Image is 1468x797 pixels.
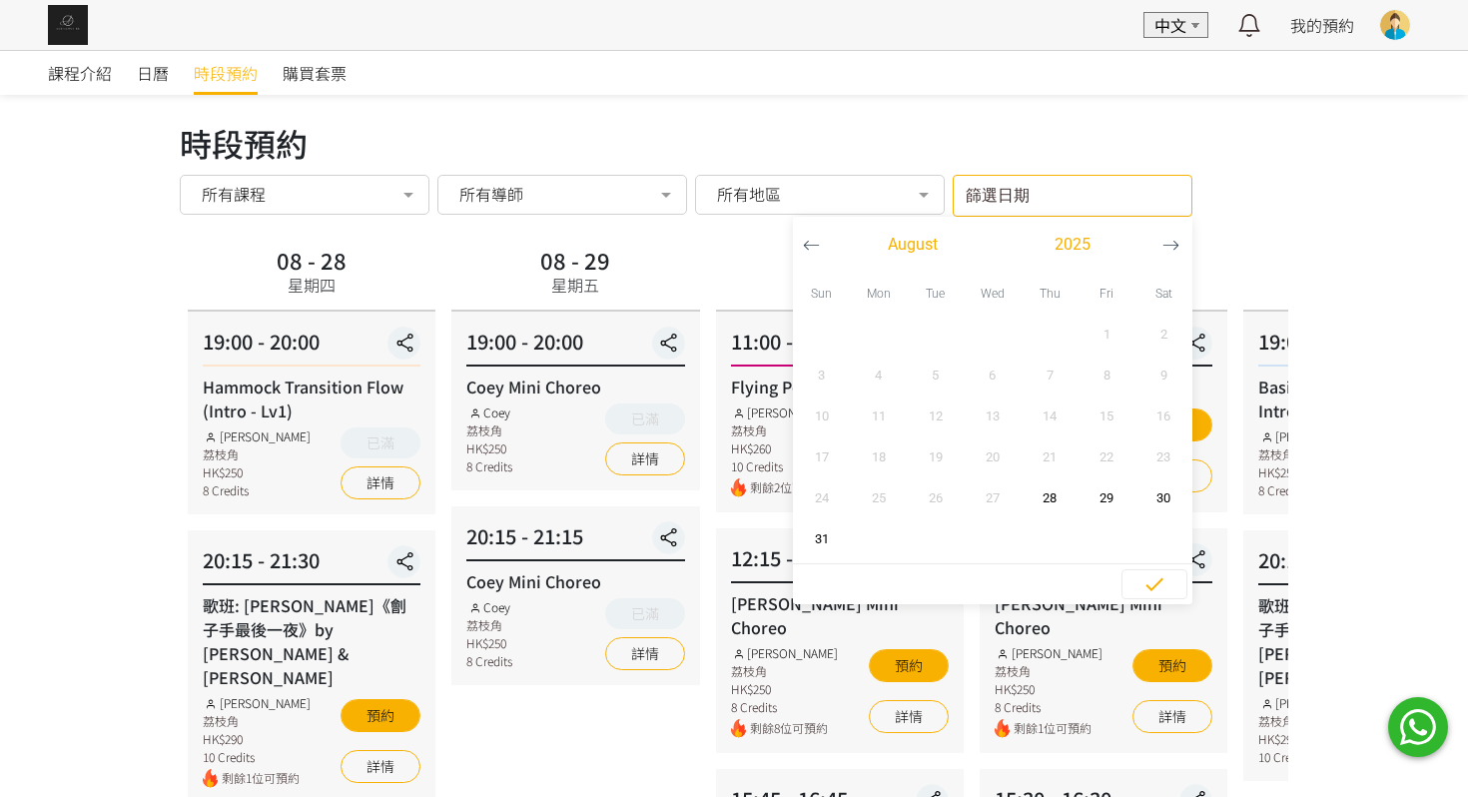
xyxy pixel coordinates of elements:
[605,637,685,670] a: 詳情
[466,521,684,561] div: 20:15 - 21:15
[203,593,420,689] div: 歌班: [PERSON_NAME]《劊子手最後一夜》by [PERSON_NAME] & [PERSON_NAME]
[913,447,958,467] span: 19
[203,694,311,712] div: [PERSON_NAME]
[1085,447,1129,467] span: 22
[1135,396,1192,436] button: 16
[833,230,993,260] button: August
[341,699,420,732] button: 預約
[993,230,1152,260] button: 2025
[283,61,347,85] span: 購買套票
[203,327,420,367] div: 19:00 - 20:00
[793,436,850,477] button: 17
[964,273,1021,314] div: Wed
[1085,488,1129,508] span: 29
[793,477,850,518] button: 24
[970,447,1015,467] span: 20
[1258,712,1366,730] div: 荔枝角
[1290,13,1354,37] a: 我的預約
[540,249,610,271] div: 08 - 29
[1079,273,1135,314] div: Fri
[194,51,258,95] a: 時段預約
[48,51,112,95] a: 課程介紹
[731,719,746,738] img: fire.png
[1028,406,1073,426] span: 14
[194,61,258,85] span: 時段預約
[1079,477,1135,518] button: 29
[850,355,907,396] button: 4
[995,662,1102,680] div: 荔枝角
[1135,436,1192,477] button: 23
[907,396,964,436] button: 12
[964,396,1021,436] button: 13
[605,598,685,629] button: 已滿
[1028,488,1073,508] span: 28
[466,457,512,475] div: 8 Credits
[1258,694,1366,712] div: [PERSON_NAME]
[731,375,949,398] div: Flying Pole Workshop
[466,439,512,457] div: HK$250
[1022,355,1079,396] button: 7
[1022,273,1079,314] div: Thu
[283,51,347,95] a: 購買套票
[1258,748,1366,766] div: 10 Credits
[799,488,844,508] span: 24
[1028,366,1073,386] span: 7
[1258,481,1366,499] div: 8 Credits
[750,478,839,497] span: 剩餘2位可預約
[466,569,684,593] div: Coey Mini Choreo
[466,634,512,652] div: HK$250
[750,719,839,738] span: 剩餘8位可預約
[970,488,1015,508] span: 27
[856,366,901,386] span: 4
[1135,273,1192,314] div: Sat
[202,184,266,204] span: 所有課程
[856,447,901,467] span: 18
[203,712,311,730] div: 荔枝角
[466,652,512,670] div: 8 Credits
[869,649,949,682] button: 預約
[1085,366,1129,386] span: 8
[995,719,1010,738] img: fire.png
[731,327,949,367] div: 11:00 - 12:00
[799,447,844,467] span: 17
[793,355,850,396] button: 3
[964,436,1021,477] button: 20
[907,436,964,477] button: 19
[799,366,844,386] span: 3
[799,529,844,549] span: 31
[1258,730,1366,748] div: HK$290
[1141,447,1186,467] span: 23
[731,662,839,680] div: 荔枝角
[1028,447,1073,467] span: 21
[1141,406,1186,426] span: 16
[466,327,684,367] div: 19:00 - 20:00
[995,698,1102,716] div: 8 Credits
[888,233,938,257] span: August
[1022,396,1079,436] button: 14
[137,61,169,85] span: 日曆
[964,355,1021,396] button: 6
[203,445,311,463] div: 荔枝角
[1132,649,1212,682] button: 預約
[466,598,512,616] div: Coey
[1135,355,1192,396] button: 9
[137,51,169,95] a: 日曆
[850,396,907,436] button: 11
[731,421,839,439] div: 荔枝角
[970,366,1015,386] span: 6
[731,680,839,698] div: HK$250
[1079,355,1135,396] button: 8
[793,273,850,314] div: Sun
[731,591,949,639] div: [PERSON_NAME] Mini Choreo
[605,403,685,434] button: 已滿
[1079,314,1135,355] button: 1
[907,477,964,518] button: 26
[466,403,512,421] div: Coey
[995,644,1102,662] div: [PERSON_NAME]
[1258,463,1366,481] div: HK$250
[203,748,311,766] div: 10 Credits
[970,406,1015,426] span: 13
[731,698,839,716] div: 8 Credits
[1014,719,1102,738] span: 剩餘1位可預約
